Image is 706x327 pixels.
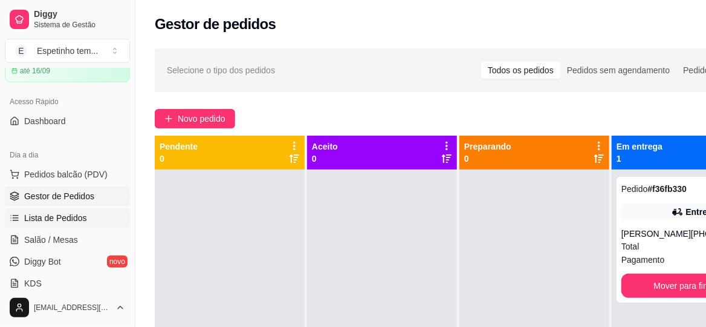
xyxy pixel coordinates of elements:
div: [PERSON_NAME] [621,228,691,240]
button: Select a team [5,39,130,63]
a: DiggySistema de Gestão [5,5,130,34]
span: KDS [24,277,42,289]
a: Lista de Pedidos [5,208,130,228]
strong: # f36fb330 [648,184,687,194]
article: até 16/09 [20,66,50,76]
a: Diggy Botnovo [5,252,130,271]
button: Pedidos balcão (PDV) [5,165,130,184]
p: Preparando [464,140,511,153]
p: Aceito [312,140,338,153]
div: Todos os pedidos [481,62,560,79]
p: 1 [617,153,662,165]
span: plus [164,114,173,123]
span: Dashboard [24,115,66,127]
h2: Gestor de pedidos [155,15,276,34]
span: Pedido [621,184,648,194]
a: Gestor de Pedidos [5,187,130,206]
span: Selecione o tipo dos pedidos [167,64,275,77]
span: Pagamento [621,253,665,266]
span: Gestor de Pedidos [24,190,94,202]
div: Acesso Rápido [5,92,130,111]
span: Diggy [34,9,125,20]
p: Pendente [160,140,198,153]
p: 0 [160,153,198,165]
span: Total [621,240,640,253]
button: Novo pedido [155,109,235,128]
span: Diggy Bot [24,256,61,268]
a: Dashboard [5,111,130,131]
span: Lista de Pedidos [24,212,87,224]
button: [EMAIL_ADDRESS][DOMAIN_NAME] [5,293,130,322]
span: Salão / Mesas [24,234,78,246]
a: Salão / Mesas [5,230,130,249]
a: KDS [5,274,130,293]
p: 0 [464,153,511,165]
span: Sistema de Gestão [34,20,125,30]
span: Novo pedido [178,112,225,125]
div: Dia a dia [5,145,130,165]
div: Espetinho tem ... [37,45,98,57]
span: Pedidos balcão (PDV) [24,168,108,180]
p: 0 [312,153,338,165]
span: E [15,45,27,57]
div: Pedidos sem agendamento [560,62,676,79]
span: [EMAIL_ADDRESS][DOMAIN_NAME] [34,303,111,312]
p: Em entrega [617,140,662,153]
